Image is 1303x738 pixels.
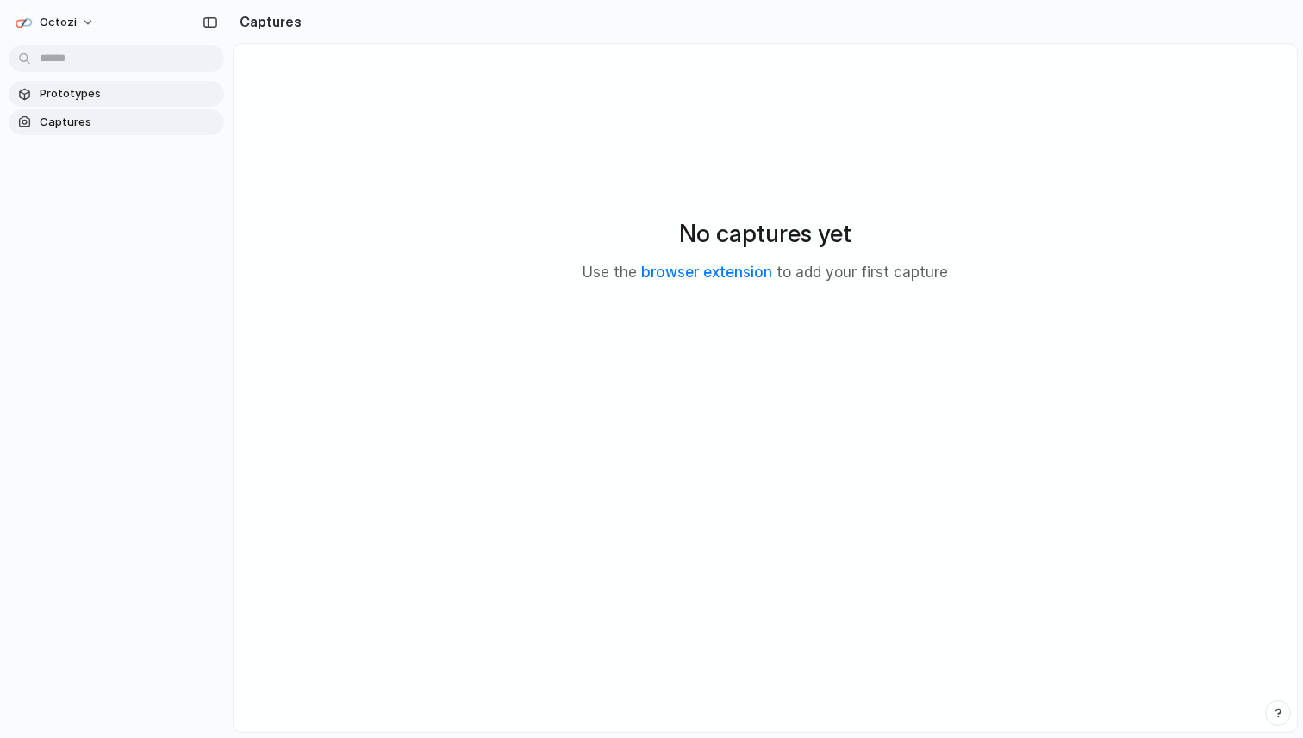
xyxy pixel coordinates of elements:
span: Captures [40,114,217,131]
span: Prototypes [40,85,217,102]
a: Prototypes [9,81,224,107]
a: browser extension [641,264,772,281]
p: Use the to add your first capture [583,262,948,284]
h2: No captures yet [679,215,851,251]
a: Captures [9,109,224,135]
button: Octozi [9,9,103,36]
h2: Captures [233,11,302,32]
span: Octozi [40,14,77,31]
